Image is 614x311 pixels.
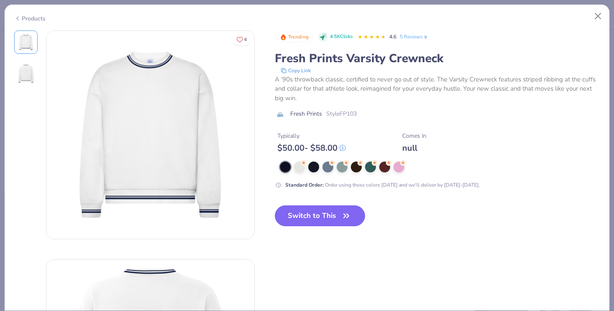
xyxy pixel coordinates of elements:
div: null [402,143,426,153]
strong: Standard Order : [285,182,324,188]
div: A ’90s throwback classic, certified to never go out of style. The Varsity Crewneck features strip... [275,75,600,103]
div: Fresh Prints Varsity Crewneck [275,51,600,66]
img: Front [16,32,36,52]
img: Front [46,31,254,239]
button: Switch to This [275,205,365,226]
div: $ 50.00 - $ 58.00 [277,143,346,153]
span: Fresh Prints [290,109,322,118]
img: brand logo [275,111,286,118]
a: 5 Reviews [400,33,429,40]
button: copy to clipboard [278,66,313,75]
button: Badge Button [276,32,313,43]
span: Trending [288,35,309,39]
div: Typically [277,131,346,140]
span: 6 [244,38,247,42]
img: Trending sort [280,34,287,40]
button: Close [590,8,606,24]
span: 4.6 [389,33,396,40]
span: Style FP103 [326,109,357,118]
img: Back [16,64,36,84]
button: Like [233,33,251,46]
div: Order using these colors [DATE] and we'll deliver by [DATE]-[DATE]. [285,181,480,189]
div: Comes In [402,131,426,140]
div: 4.6 Stars [358,30,386,44]
div: Products [14,14,46,23]
span: 4.5K Clicks [330,33,353,40]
